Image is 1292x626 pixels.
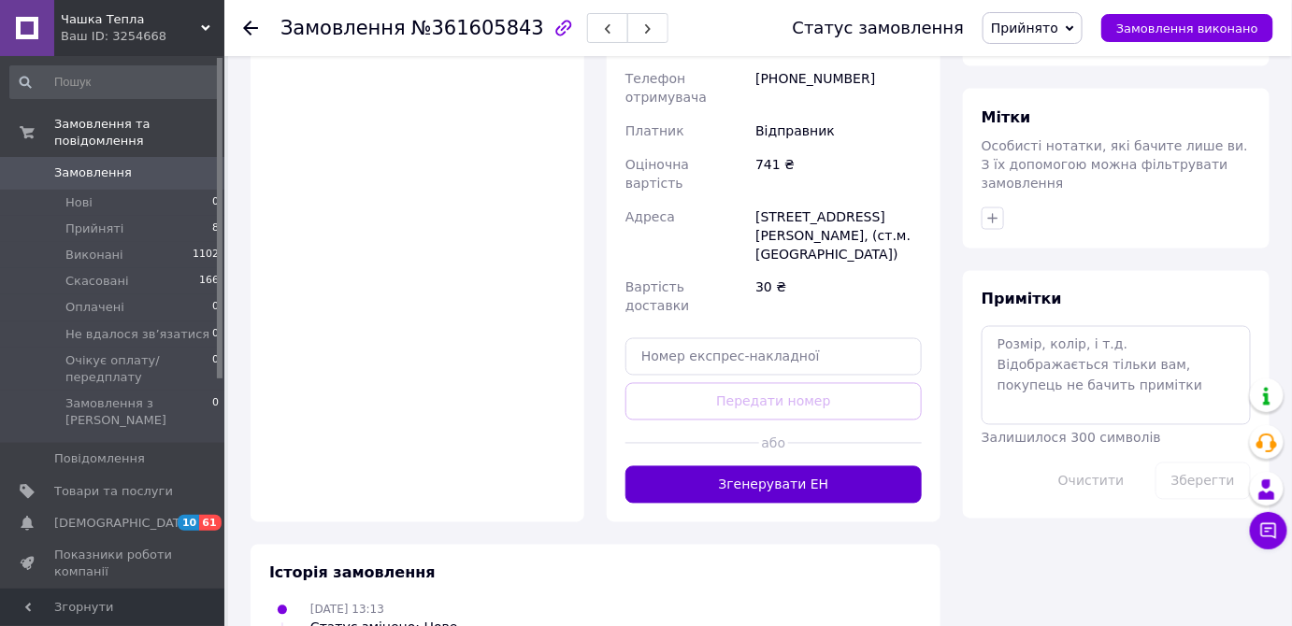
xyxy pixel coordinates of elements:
span: Прийняті [65,221,123,237]
input: Номер експрес-накладної [625,338,922,376]
input: Пошук [9,65,221,99]
span: Замовлення виконано [1116,21,1258,36]
span: Залишилося 300 символів [982,431,1161,446]
button: Чат з покупцем [1250,512,1287,549]
span: 0 [212,352,219,386]
span: або [759,434,789,453]
span: [DATE] 13:13 [310,604,384,617]
span: Замовлення та повідомлення [54,116,224,149]
span: Товари та послуги [54,483,173,500]
div: [PHONE_NUMBER] [752,62,926,114]
span: Замовлення [280,17,406,39]
span: Мітки [982,108,1031,126]
span: Телефон отримувача [625,71,707,105]
span: Оціночна вартість [625,157,689,191]
span: Замовлення з [PERSON_NAME] [65,395,212,429]
button: Згенерувати ЕН [625,466,922,504]
span: Вартість доставки [625,280,689,314]
span: Показники роботи компанії [54,547,173,580]
span: 1102 [193,247,219,263]
div: Ваш ID: 3254668 [61,28,224,45]
span: Очікує оплату/ передплату [65,352,212,386]
span: Нові [65,194,93,211]
span: Примітки [982,291,1062,308]
span: 0 [212,326,219,343]
span: Платник [625,123,684,138]
span: 166 [199,273,219,290]
span: 8 [212,221,219,237]
span: Скасовані [65,273,129,290]
span: Повідомлення [54,450,145,467]
span: Адреса [625,209,675,224]
button: Замовлення виконано [1101,14,1273,42]
span: 61 [199,515,221,531]
span: Виконані [65,247,123,263]
span: 10 [178,515,199,531]
span: Прийнято [991,21,1058,36]
span: Історія замовлення [269,564,436,582]
span: 0 [212,299,219,316]
span: №361605843 [411,17,544,39]
span: Замовлення [54,164,132,181]
span: Особисті нотатки, які бачите лише ви. З їх допомогою можна фільтрувати замовлення [982,138,1248,191]
span: Не вдалося зв’язатися [65,326,209,343]
div: Статус замовлення [793,19,965,37]
span: Оплачені [65,299,124,316]
div: 30 ₴ [752,271,926,323]
div: Повернутися назад [243,19,258,37]
div: Відправник [752,114,926,148]
span: 0 [212,395,219,429]
div: [STREET_ADDRESS][PERSON_NAME], (ст.м. [GEOGRAPHIC_DATA]) [752,200,926,271]
span: Чашка Тепла [61,11,201,28]
span: [DEMOGRAPHIC_DATA] [54,515,193,532]
span: 0 [212,194,219,211]
div: 741 ₴ [752,148,926,200]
